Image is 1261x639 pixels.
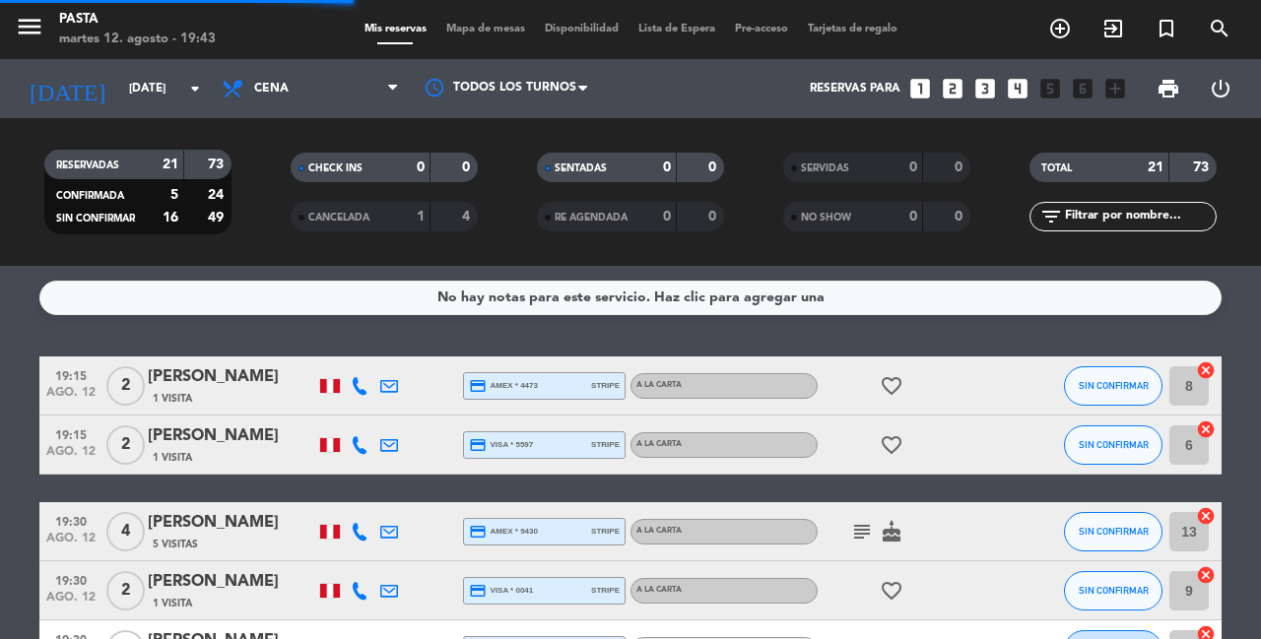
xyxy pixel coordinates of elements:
[46,363,96,386] span: 19:15
[1196,565,1216,585] i: cancel
[462,160,474,174] strong: 0
[535,24,629,34] span: Disponibilidad
[636,527,682,535] span: A la carta
[153,450,192,466] span: 1 Visita
[148,423,315,449] div: [PERSON_NAME]
[1039,205,1063,228] i: filter_list
[106,571,145,610] span: 2
[355,24,436,34] span: Mis reservas
[880,520,903,543] i: cake
[46,386,96,409] span: ago. 12
[880,579,903,603] i: favorite_border
[1209,77,1232,100] i: power_settings_new
[106,512,145,551] span: 4
[629,24,725,34] span: Lista de Espera
[663,210,671,224] strong: 0
[163,158,178,171] strong: 21
[308,213,369,223] span: CANCELADA
[555,213,628,223] span: RE AGENDADA
[153,596,192,611] span: 1 Visita
[955,160,966,174] strong: 0
[591,438,620,451] span: stripe
[1196,506,1216,526] i: cancel
[1157,77,1180,100] span: print
[1208,17,1231,40] i: search
[15,12,44,41] i: menu
[1101,17,1125,40] i: exit_to_app
[46,509,96,532] span: 19:30
[469,436,487,454] i: credit_card
[810,82,900,96] span: Reservas para
[909,160,917,174] strong: 0
[153,391,192,407] span: 1 Visita
[46,568,96,591] span: 19:30
[1079,380,1149,391] span: SIN CONFIRMAR
[1037,76,1063,101] i: looks_5
[106,366,145,406] span: 2
[208,211,228,224] strong: 49
[208,188,228,202] strong: 24
[1064,512,1162,551] button: SIN CONFIRMAR
[636,381,682,389] span: A la carta
[1079,526,1149,537] span: SIN CONFIRMAR
[1148,160,1163,174] strong: 21
[708,160,720,174] strong: 0
[663,160,671,174] strong: 0
[1064,425,1162,465] button: SIN CONFIRMAR
[56,214,135,224] span: SIN CONFIRMAR
[555,163,607,173] span: SENTADAS
[1041,163,1072,173] span: TOTAL
[1193,160,1213,174] strong: 73
[725,24,798,34] span: Pre-acceso
[148,569,315,595] div: [PERSON_NAME]
[1196,360,1216,380] i: cancel
[1194,59,1246,118] div: LOG OUT
[469,582,533,600] span: visa * 0041
[636,586,682,594] span: A la carta
[46,591,96,613] span: ago. 12
[254,82,289,96] span: Cena
[636,440,682,448] span: A la carta
[591,379,620,392] span: stripe
[106,425,145,465] span: 2
[972,76,998,101] i: looks_3
[308,163,363,173] span: CHECK INS
[955,210,966,224] strong: 0
[163,211,178,224] strong: 16
[56,191,124,201] span: CONFIRMADA
[1048,17,1072,40] i: add_circle_outline
[1064,366,1162,406] button: SIN CONFIRMAR
[15,12,44,48] button: menu
[46,445,96,468] span: ago. 12
[1155,17,1178,40] i: turned_in_not
[59,30,216,49] div: martes 12. agosto - 19:43
[909,210,917,224] strong: 0
[1005,76,1030,101] i: looks_4
[153,537,198,552] span: 5 Visitas
[437,287,825,309] div: No hay notas para este servicio. Haz clic para agregar una
[469,436,533,454] span: visa * 5597
[148,364,315,390] div: [PERSON_NAME]
[708,210,720,224] strong: 0
[15,67,119,110] i: [DATE]
[907,76,933,101] i: looks_one
[940,76,965,101] i: looks_two
[46,422,96,445] span: 19:15
[1102,76,1128,101] i: add_box
[469,377,538,395] span: amex * 4473
[469,377,487,395] i: credit_card
[469,523,487,541] i: credit_card
[880,433,903,457] i: favorite_border
[1079,585,1149,596] span: SIN CONFIRMAR
[880,374,903,398] i: favorite_border
[436,24,535,34] span: Mapa de mesas
[1196,419,1216,439] i: cancel
[469,523,538,541] span: amex * 9430
[801,163,849,173] span: SERVIDAS
[591,584,620,597] span: stripe
[469,582,487,600] i: credit_card
[59,10,216,30] div: Pasta
[1070,76,1095,101] i: looks_6
[1079,439,1149,450] span: SIN CONFIRMAR
[417,210,425,224] strong: 1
